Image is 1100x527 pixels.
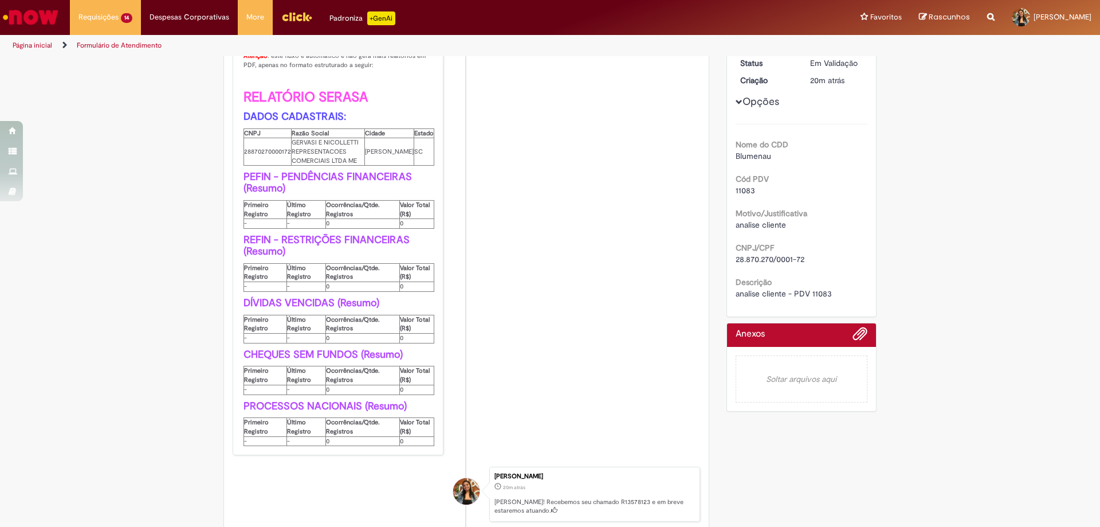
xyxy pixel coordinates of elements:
th: Último Registro [286,263,325,282]
th: Primeiro Registro [244,263,287,282]
span: More [246,11,264,23]
a: Rascunhos [919,12,970,23]
td: - [286,333,325,343]
font: Atenção [243,52,268,60]
span: analise cliente - PDV 11083 [736,288,832,299]
td: [PERSON_NAME] [364,138,414,166]
td: 0 [400,436,434,446]
p: [PERSON_NAME]! Recebemos seu chamado R13578123 e em breve estaremos atuando. [494,498,694,516]
ul: Trilhas de página [9,35,725,56]
th: Valor Total (R$) [400,200,434,218]
td: - [286,219,325,229]
dt: Status [732,57,802,69]
th: Primeiro Registro [244,418,287,436]
td: - [244,333,287,343]
img: ServiceNow [1,6,60,29]
th: Valor Total (R$) [400,315,434,333]
td: - [286,282,325,292]
a: Página inicial [13,41,52,50]
td: GERVASI E NICOLLETTI REPRESENTACOES COMERCIAIS LTDA ME [292,138,365,166]
td: 28870270000172 [244,138,292,166]
img: click_logo_yellow_360x200.png [281,8,312,25]
span: Favoritos [870,11,902,23]
th: Primeiro Registro [244,315,287,333]
th: Valor Total (R$) [400,366,434,385]
th: Valor Total (R$) [400,418,434,436]
button: Adicionar anexos [852,326,867,347]
div: [PERSON_NAME] [494,473,694,480]
th: Último Registro [286,200,325,218]
b: CHEQUES SEM FUNDOS (Resumo) [243,348,403,361]
b: Nome do CDD [736,139,788,150]
th: Estado [414,128,434,138]
td: 0 [325,219,399,229]
td: 0 [325,436,399,446]
span: [PERSON_NAME] [1034,12,1091,22]
span: 28.870.270/0001-72 [736,254,804,264]
span: 14 [121,13,132,23]
a: Formulário de Atendimento [77,41,162,50]
td: - [286,436,325,446]
th: Ocorrências/Qtde. Registros [325,315,399,333]
th: Último Registro [286,315,325,333]
p: +GenAi [367,11,395,25]
b: REFIN - RESTRIÇÕES FINANCEIRAS (Resumo) [243,233,412,258]
span: Rascunhos [929,11,970,22]
th: Ocorrências/Qtde. Registros [325,418,399,436]
div: Padroniza [329,11,395,25]
time: 29/09/2025 16:21:23 [810,75,844,85]
td: - [286,385,325,395]
div: Em Validação [810,57,863,69]
td: - [244,385,287,395]
div: Joana Barbosa Camara De Almeida [453,478,480,505]
span: Requisições [78,11,119,23]
span: Despesas Corporativas [150,11,229,23]
b: PEFIN - PENDÊNCIAS FINANCEIRAS (Resumo) [243,170,415,195]
b: RELATÓRIO SERASA [243,88,368,106]
b: DÍVIDAS VENCIDAS (Resumo) [243,296,379,310]
span: 20m atrás [810,75,844,85]
span: Blumenau [736,151,771,161]
td: 0 [325,282,399,292]
p: Os dados do solicitado estão listados abaixo. : este fluxo é automático e não gera mais relatório... [243,34,434,447]
li: Joana Barbosa Camara De Almeida [233,467,700,522]
span: 20m atrás [503,484,525,491]
dt: Criação [732,75,802,86]
td: 0 [400,333,434,343]
td: 0 [325,333,399,343]
th: Ocorrências/Qtde. Registros [325,366,399,385]
td: - [244,436,287,446]
th: Último Registro [286,418,325,436]
td: 0 [325,385,399,395]
th: Valor Total (R$) [400,263,434,282]
span: 11083 [736,185,755,196]
b: PROCESSOS NACIONAIS (Resumo) [243,400,407,413]
b: DADOS CADASTRAIS: [243,110,346,123]
th: Último Registro [286,366,325,385]
b: Motivo/Justificativa [736,208,807,218]
th: Ocorrências/Qtde. Registros [325,200,399,218]
th: Razão Social [292,128,365,138]
td: SC [414,138,434,166]
th: Cidade [364,128,414,138]
time: 29/09/2025 16:21:23 [503,484,525,491]
td: 0 [400,282,434,292]
td: - [244,219,287,229]
span: analise cliente [736,220,786,230]
td: 0 [400,385,434,395]
td: - [244,282,287,292]
em: Soltar arquivos aqui [736,356,868,403]
b: CNPJ/CPF [736,243,774,253]
th: Primeiro Registro [244,200,287,218]
b: Descrição [736,277,772,287]
div: 29/09/2025 16:21:23 [810,75,863,86]
th: Ocorrências/Qtde. Registros [325,263,399,282]
th: Primeiro Registro [244,366,287,385]
b: Cód PDV [736,174,769,184]
th: CNPJ [244,128,292,138]
h2: Anexos [736,329,765,339]
td: 0 [400,219,434,229]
